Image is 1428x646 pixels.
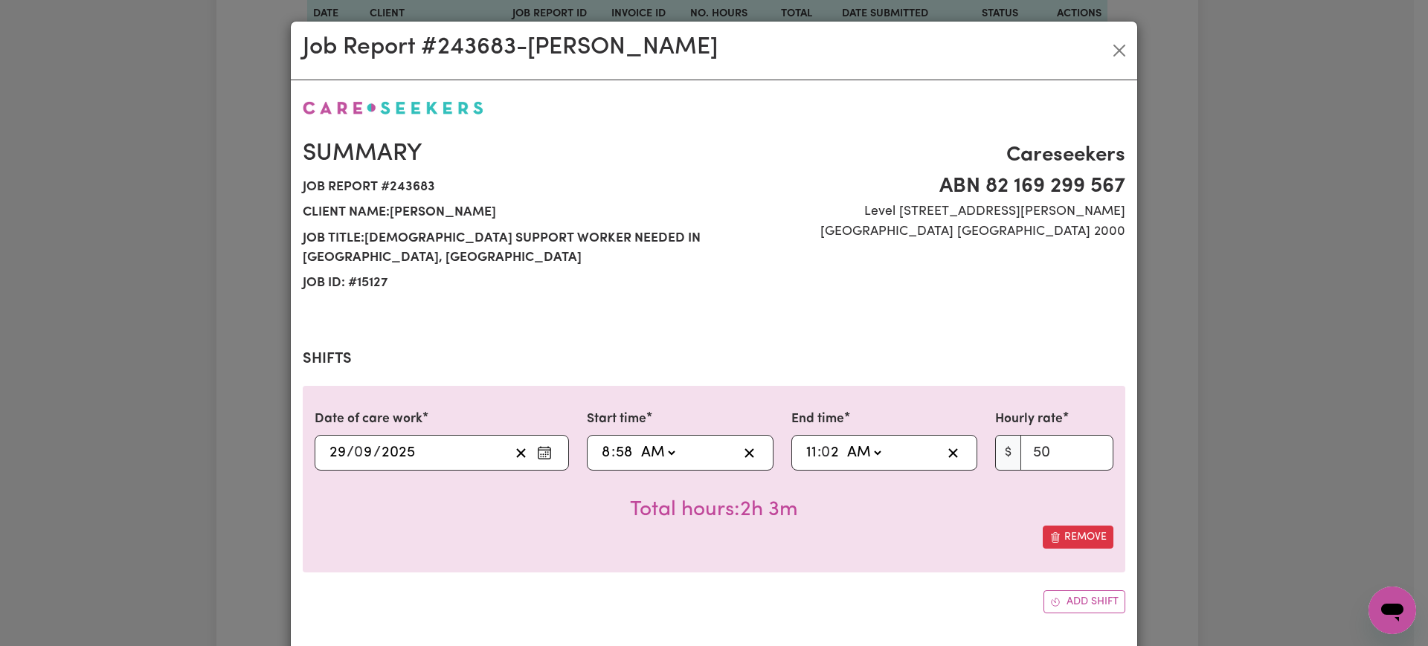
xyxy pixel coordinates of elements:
input: ---- [381,442,416,464]
span: [GEOGRAPHIC_DATA] [GEOGRAPHIC_DATA] 2000 [723,222,1125,242]
input: -- [805,442,817,464]
span: / [373,445,381,461]
span: Careseekers [723,140,1125,171]
span: Job report # 243683 [303,175,705,200]
img: Careseekers logo [303,101,483,114]
button: Close [1107,39,1131,62]
span: Job title: [DEMOGRAPHIC_DATA] Support Worker Needed In [GEOGRAPHIC_DATA], [GEOGRAPHIC_DATA] [303,226,705,271]
label: Date of care work [315,410,422,429]
input: -- [355,442,373,464]
button: Remove this shift [1043,526,1113,549]
label: Hourly rate [995,410,1063,429]
span: : [817,445,821,461]
input: -- [329,442,347,464]
button: Add another shift [1043,590,1125,613]
label: Start time [587,410,646,429]
iframe: Button to launch messaging window [1368,587,1416,634]
span: Total hours worked: 2 hours 3 minutes [630,500,798,520]
span: Job ID: # 15127 [303,271,705,296]
span: : [611,445,615,461]
span: 0 [354,445,363,460]
h2: Job Report # 243683 - [PERSON_NAME] [303,33,718,62]
span: Level [STREET_ADDRESS][PERSON_NAME] [723,202,1125,222]
button: Enter the date of care work [533,442,556,464]
span: $ [995,435,1021,471]
input: -- [822,442,840,464]
span: / [347,445,354,461]
input: -- [601,442,611,464]
label: End time [791,410,844,429]
h2: Summary [303,140,705,168]
input: -- [615,442,634,464]
span: 0 [821,445,830,460]
span: Client name: [PERSON_NAME] [303,200,705,225]
button: Clear date [509,442,533,464]
h2: Shifts [303,350,1125,368]
span: ABN 82 169 299 567 [723,171,1125,202]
